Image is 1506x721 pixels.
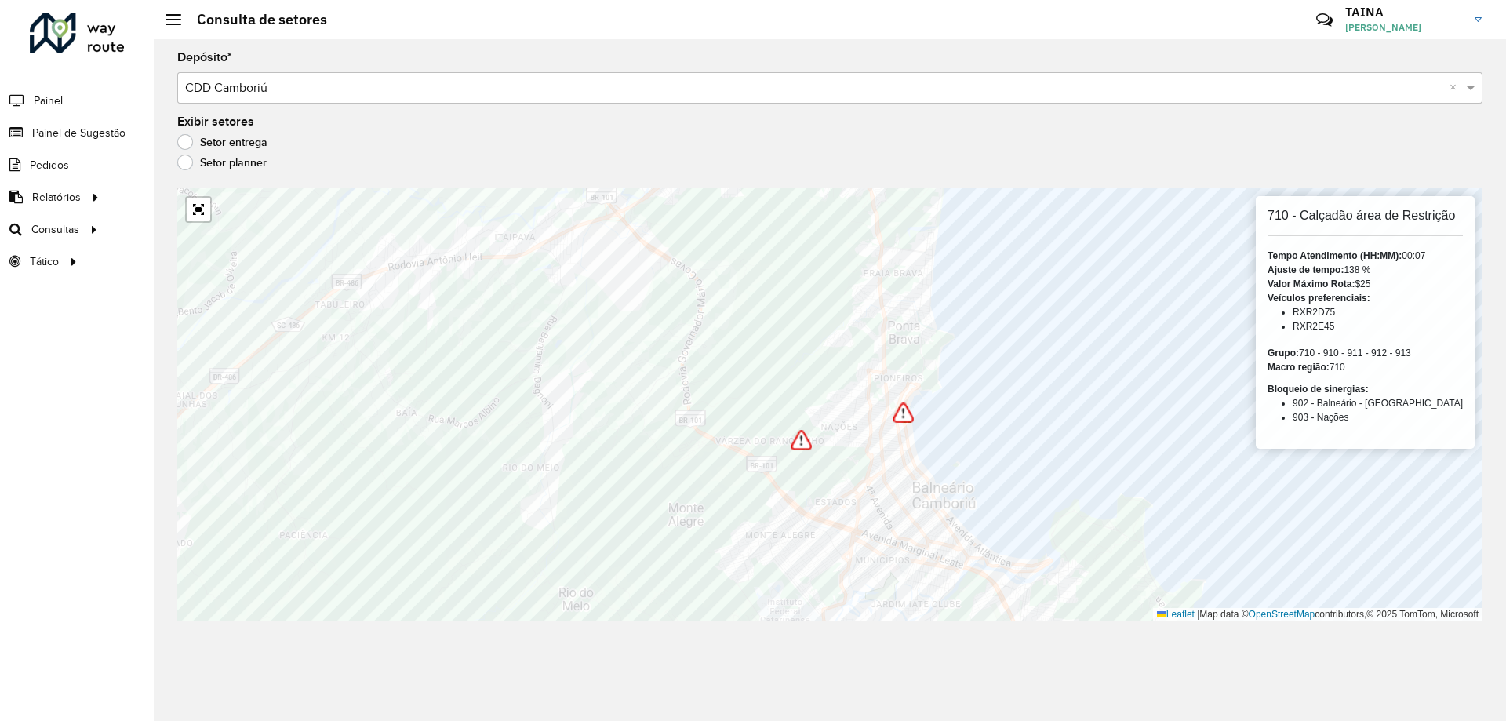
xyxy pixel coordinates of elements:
[1268,277,1463,291] div: $25
[893,402,914,423] img: Bloqueio de sinergias
[1345,5,1463,20] h3: TAINA
[1268,249,1463,263] div: 00:07
[177,155,267,170] label: Setor planner
[177,48,232,67] label: Depósito
[1293,305,1463,319] li: RXR2D75
[1345,20,1463,35] span: [PERSON_NAME]
[1293,396,1463,410] li: 902 - Balneário - [GEOGRAPHIC_DATA]
[1268,264,1344,275] strong: Ajuste de tempo:
[31,221,79,238] span: Consultas
[1293,410,1463,424] li: 903 - Nações
[1268,360,1463,374] div: 710
[1450,78,1463,97] span: Clear all
[1157,609,1195,620] a: Leaflet
[791,430,812,450] img: Bloqueio de sinergias
[187,198,210,221] a: Abrir mapa em tela cheia
[1249,609,1315,620] a: OpenStreetMap
[181,11,327,28] h2: Consulta de setores
[177,134,267,150] label: Setor entrega
[1268,362,1330,373] strong: Macro região:
[1268,263,1463,277] div: 138 %
[1153,608,1482,621] div: Map data © contributors,© 2025 TomTom, Microsoft
[1268,346,1463,360] div: 710 - 910 - 911 - 912 - 913
[30,157,69,173] span: Pedidos
[1197,609,1199,620] span: |
[1268,279,1355,289] strong: Valor Máximo Rota:
[34,93,63,109] span: Painel
[32,125,125,141] span: Painel de Sugestão
[30,253,59,270] span: Tático
[32,189,81,206] span: Relatórios
[1268,208,1463,223] h6: 710 - Calçadão área de Restrição
[1268,348,1299,359] strong: Grupo:
[177,112,254,131] label: Exibir setores
[1268,293,1370,304] strong: Veículos preferenciais:
[1268,250,1402,261] strong: Tempo Atendimento (HH:MM):
[1308,3,1341,37] a: Contato Rápido
[1268,384,1369,395] strong: Bloqueio de sinergias:
[1293,319,1463,333] li: RXR2E45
